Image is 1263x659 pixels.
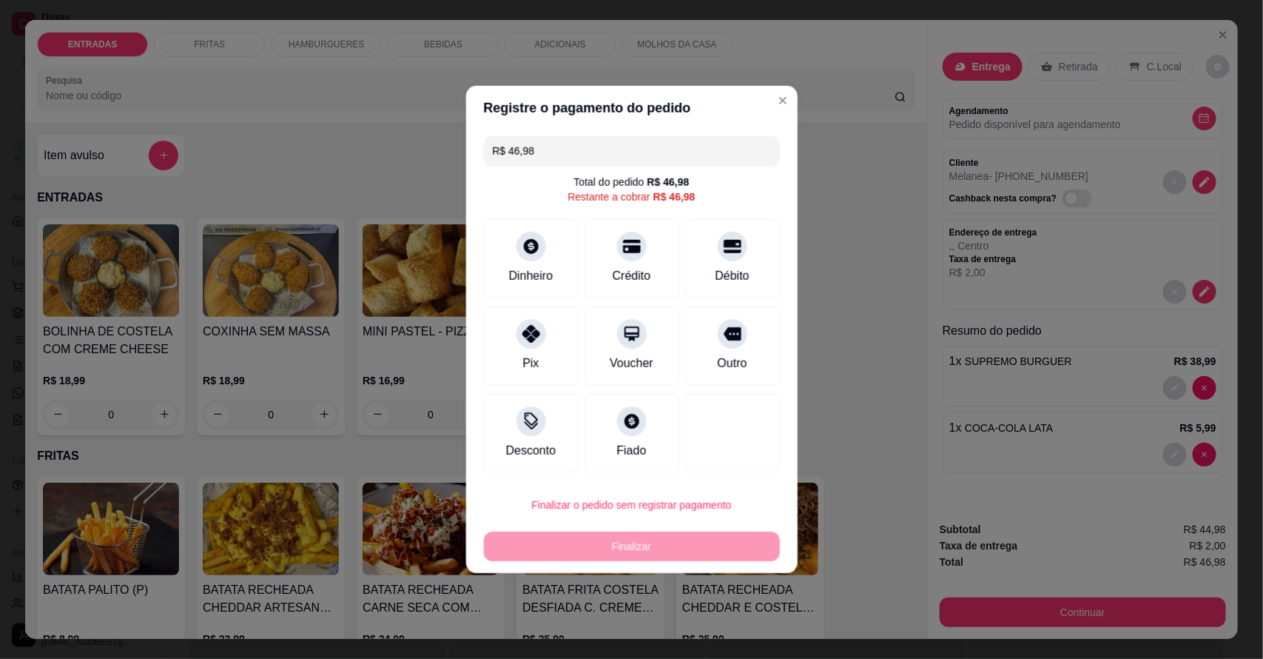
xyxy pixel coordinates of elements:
button: Close [771,89,795,113]
div: Restante a cobrar [567,190,695,204]
button: Finalizar o pedido sem registrar pagamento [483,490,779,520]
div: Voucher [610,355,653,372]
div: Outro [718,355,747,372]
div: Total do pedido [574,175,690,190]
header: Registre o pagamento do pedido [465,86,797,130]
div: Pix [522,355,539,372]
div: R$ 46,98 [647,175,690,190]
input: Ex.: hambúrguer de cordeiro [492,136,770,166]
div: Débito [715,267,749,285]
div: R$ 46,98 [653,190,696,204]
div: Crédito [613,267,651,285]
div: Fiado [616,442,646,460]
div: Desconto [506,442,556,460]
div: Dinheiro [509,267,553,285]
